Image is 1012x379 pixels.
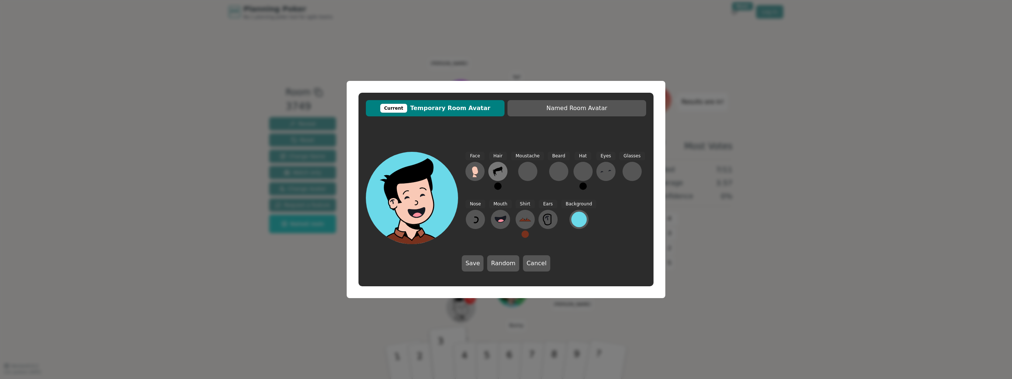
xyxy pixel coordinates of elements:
[465,200,485,208] span: Nose
[523,255,550,272] button: Cancel
[462,255,484,272] button: Save
[548,152,569,160] span: Beard
[370,104,501,113] span: Temporary Room Avatar
[539,200,557,208] span: Ears
[511,152,544,160] span: Moustache
[507,100,646,116] button: Named Room Avatar
[596,152,616,160] span: Eyes
[489,200,512,208] span: Mouth
[487,255,519,272] button: Random
[516,200,535,208] span: Shirt
[575,152,591,160] span: Hat
[366,100,505,116] button: CurrentTemporary Room Avatar
[511,104,642,113] span: Named Room Avatar
[561,200,597,208] span: Background
[619,152,645,160] span: Glasses
[465,152,484,160] span: Face
[489,152,507,160] span: Hair
[380,104,408,113] div: Current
